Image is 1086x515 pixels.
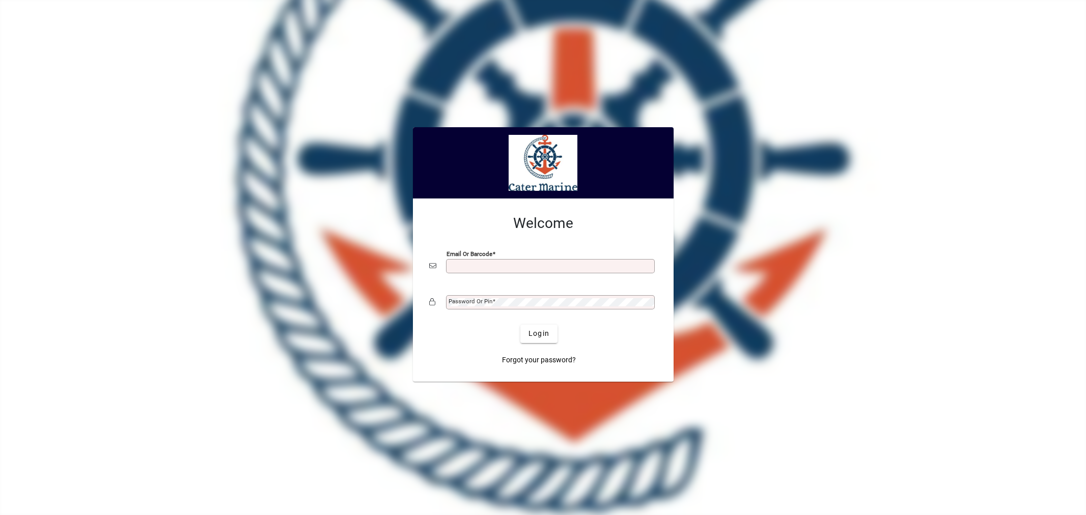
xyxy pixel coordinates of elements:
[528,328,549,339] span: Login
[498,351,580,369] a: Forgot your password?
[447,250,492,257] mat-label: Email or Barcode
[429,215,657,232] h2: Welcome
[520,325,558,343] button: Login
[502,355,576,365] span: Forgot your password?
[449,298,492,305] mat-label: Password or Pin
